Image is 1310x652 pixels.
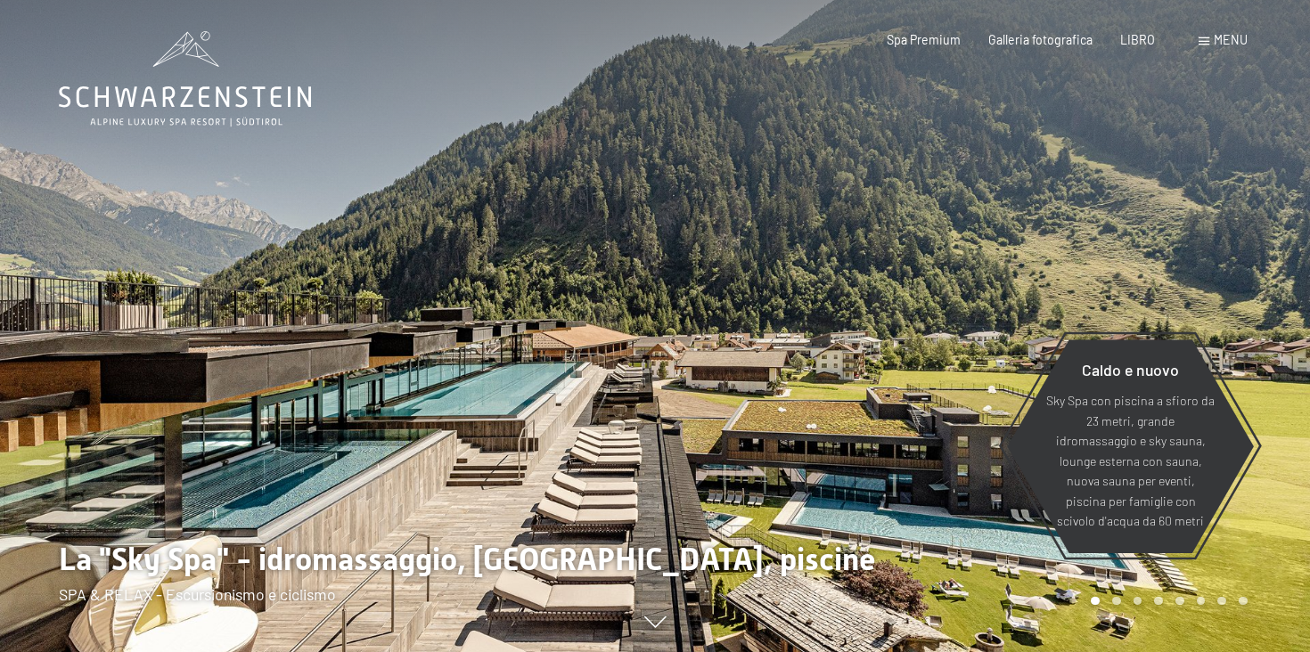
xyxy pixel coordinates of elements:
a: LIBRO [1120,32,1155,47]
a: Caldo e nuovo Sky Spa con piscina a sfioro da 23 metri, grande idromassaggio e sky sauna, lounge ... [1006,338,1255,554]
div: Carosello Pagina 7 [1217,597,1226,606]
div: Paginazione carosello [1085,597,1247,606]
font: Caldo e nuovo [1082,360,1179,379]
div: Carosello Pagina 2 [1112,597,1121,606]
font: menu [1214,32,1248,47]
div: Pagina 4 del carosello [1154,597,1163,606]
div: Pagina 3 della giostra [1134,597,1142,606]
font: Sky Spa con piscina a sfioro da 23 metri, grande idromassaggio e sky sauna, lounge esterna con sa... [1046,393,1215,528]
a: Galleria fotografica [988,32,1093,47]
div: Pagina Carosello 1 (Diapositiva corrente) [1091,597,1100,606]
div: Pagina 8 della giostra [1239,597,1248,606]
div: Pagina 6 della giostra [1197,597,1206,606]
a: Spa Premium [887,32,961,47]
div: Pagina 5 della giostra [1175,597,1184,606]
